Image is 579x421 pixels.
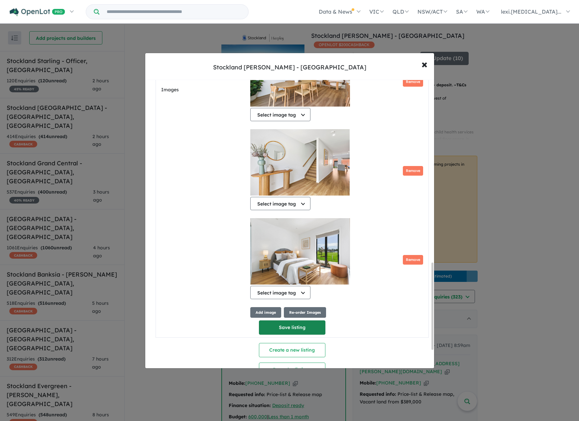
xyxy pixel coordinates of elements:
[101,5,247,19] input: Try estate name, suburb, builder or developer
[421,57,427,71] span: ×
[213,63,366,72] div: Stockland [PERSON_NAME] - [GEOGRAPHIC_DATA]
[250,108,310,121] button: Select image tag
[403,77,423,87] button: Remove
[161,86,248,94] label: Images
[259,343,325,357] button: Create a new listing
[259,320,325,335] button: Save listing
[259,363,325,377] button: Re-order listings
[10,8,65,16] img: Openlot PRO Logo White
[403,166,423,176] button: Remove
[250,307,281,318] button: Add image
[250,286,310,299] button: Select image tag
[250,129,350,196] img: Stockland Harpley - Werribee - Lot Imperia 6.0
[284,307,326,318] button: Re-order Images
[403,255,423,265] button: Remove
[250,197,310,210] button: Select image tag
[250,218,350,285] img: 2Q==
[501,8,561,15] span: lexi.[MEDICAL_DATA]...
